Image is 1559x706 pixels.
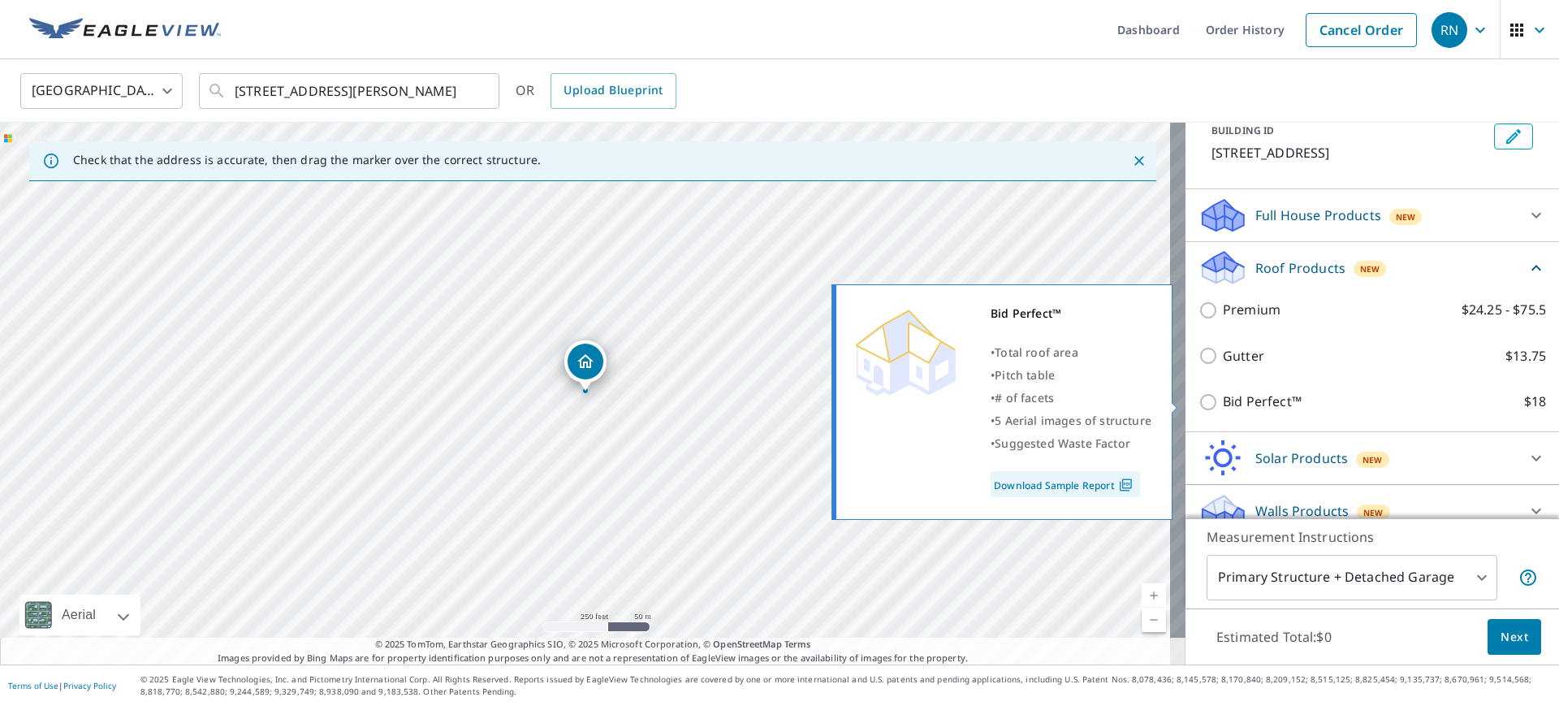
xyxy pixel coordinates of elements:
p: Check that the address is accurate, then drag the marker over the correct structure. [73,153,541,167]
button: Next [1488,619,1541,656]
div: Aerial [57,595,101,635]
span: New [1360,262,1380,275]
div: Roof ProductsNew [1198,249,1546,287]
p: $13.75 [1505,346,1546,366]
a: Cancel Order [1306,13,1417,47]
img: Premium [849,302,962,400]
div: • [991,432,1151,455]
span: Total roof area [995,344,1078,360]
p: Roof Products [1255,258,1345,278]
a: Upload Blueprint [551,73,676,109]
p: [STREET_ADDRESS] [1211,143,1488,162]
div: • [991,409,1151,432]
a: OpenStreetMap [713,638,781,650]
div: Dropped pin, building 1, Residential property, 1806 Glenside Dr Greensboro, NC 27405 [564,340,607,391]
div: • [991,387,1151,409]
a: Terms [784,638,811,650]
span: Suggested Waste Factor [995,435,1130,451]
p: Solar Products [1255,448,1348,468]
img: EV Logo [29,18,221,42]
span: New [1396,210,1416,223]
button: Edit building 1 [1494,123,1533,149]
span: 5 Aerial images of structure [995,413,1151,428]
img: Pdf Icon [1115,478,1137,492]
a: Current Level 17, Zoom In [1142,583,1166,608]
span: Next [1501,627,1528,648]
a: Current Level 17, Zoom Out [1142,608,1166,632]
a: Download Sample Report [991,471,1140,497]
input: Search by address or latitude-longitude [235,68,466,114]
span: Upload Blueprint [564,80,663,101]
div: Solar ProductsNew [1198,439,1546,478]
p: BUILDING ID [1211,123,1274,137]
div: [GEOGRAPHIC_DATA] [20,68,183,114]
p: Gutter [1223,346,1264,366]
p: Walls Products [1255,501,1349,521]
a: Terms of Use [8,680,58,691]
span: © 2025 TomTom, Earthstar Geographics SIO, © 2025 Microsoft Corporation, © [375,638,811,652]
p: Bid Perfect™ [1223,392,1302,412]
p: Premium [1223,300,1280,320]
span: # of facets [995,390,1054,405]
p: $18 [1524,392,1546,412]
span: Your report will include the primary structure and a detached garage if one exists. [1518,568,1538,587]
p: Estimated Total: $0 [1203,619,1345,655]
div: Walls ProductsNew [1198,492,1546,531]
div: RN [1432,12,1467,48]
div: Bid Perfect™ [991,302,1151,325]
p: Measurement Instructions [1207,527,1538,547]
p: Full House Products [1255,206,1381,225]
span: New [1363,506,1384,519]
p: | [8,681,116,691]
div: • [991,341,1151,364]
button: Close [1129,150,1150,171]
div: Primary Structure + Detached Garage [1207,555,1497,600]
div: OR [516,73,676,109]
span: New [1363,453,1383,466]
p: $24.25 - $75.5 [1462,300,1546,320]
a: Privacy Policy [63,680,116,691]
div: • [991,364,1151,387]
span: Pitch table [995,367,1055,383]
p: © 2025 Eagle View Technologies, Inc. and Pictometry International Corp. All Rights Reserved. Repo... [140,674,1551,698]
div: Aerial [19,595,140,635]
div: Full House ProductsNew [1198,196,1546,235]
